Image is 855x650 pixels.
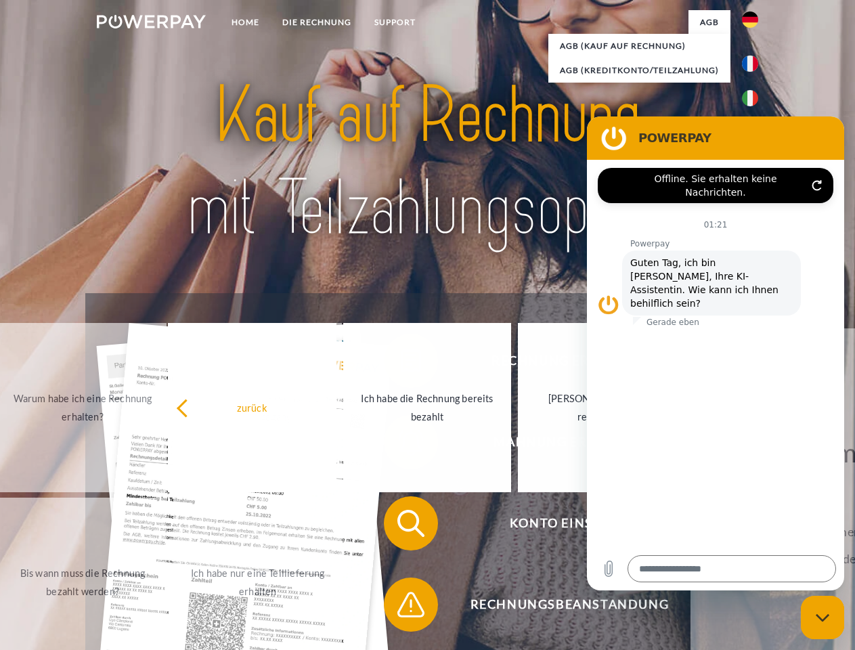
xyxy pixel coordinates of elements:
[526,389,678,426] div: [PERSON_NAME] wurde retourniert
[548,58,730,83] a: AGB (Kreditkonto/Teilzahlung)
[271,10,363,35] a: DIE RECHNUNG
[363,10,427,35] a: SUPPORT
[801,596,844,639] iframe: Schaltfläche zum Öffnen des Messaging-Fensters; Konversation läuft
[384,578,736,632] button: Rechnungsbeanstandung
[394,588,428,622] img: qb_warning.svg
[97,15,206,28] img: logo-powerpay-white.svg
[7,564,159,601] div: Bis wann muss die Rechnung bezahlt werden?
[384,496,736,550] button: Konto einsehen
[129,65,726,259] img: title-powerpay_de.svg
[742,12,758,28] img: de
[742,56,758,72] img: fr
[742,90,758,106] img: it
[351,389,504,426] div: Ich habe die Rechnung bereits bezahlt
[688,10,730,35] a: agb
[403,496,735,550] span: Konto einsehen
[587,116,844,590] iframe: Messaging-Fenster
[176,398,328,416] div: zurück
[403,578,735,632] span: Rechnungsbeanstandung
[7,389,159,426] div: Warum habe ich eine Rechnung erhalten?
[181,564,334,601] div: Ich habe nur eine Teillieferung erhalten
[548,34,730,58] a: AGB (Kauf auf Rechnung)
[220,10,271,35] a: Home
[394,506,428,540] img: qb_search.svg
